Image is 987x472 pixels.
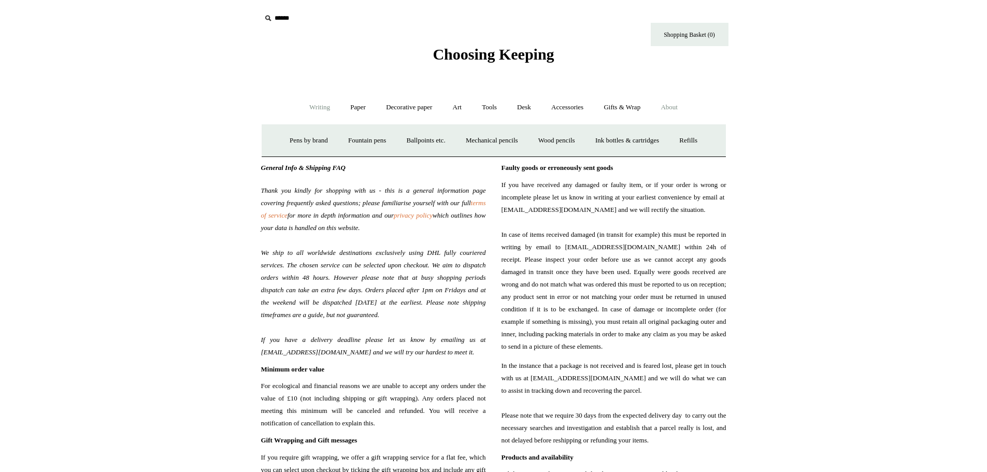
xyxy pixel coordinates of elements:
a: Ink bottles & cartridges [586,127,668,154]
span: which outlines how your data is handled on this website. We ship to all worldwide destinations ex... [261,211,486,356]
a: Accessories [542,94,593,121]
a: terms of service [261,199,486,219]
span: Faulty goods or erroneously sent goods [502,164,613,171]
span: For ecological and financial reasons we are unable to accept any orders under the value of £10 (n... [261,380,486,430]
a: Wood pencils [529,127,584,154]
a: About [651,94,687,121]
a: Refills [670,127,707,154]
a: Paper [341,94,375,121]
a: Decorative paper [377,94,441,121]
span: for more in depth information and our [288,211,394,219]
span: Minimum order value [261,365,325,373]
a: privacy policy [394,211,433,219]
span: General Info & Shipping FAQ [261,164,346,171]
a: Pens by brand [280,127,337,154]
span: In the instance that a package is not received and is feared lost, please get in touch with us at... [502,360,726,447]
span: Choosing Keeping [433,46,554,63]
span: Thank you kindly for shopping with us - this is a general information page covering frequently as... [261,187,486,207]
a: Shopping Basket (0) [651,23,728,46]
a: Desk [508,94,540,121]
span: Products and availability [502,453,574,461]
span: If you have received any damaged or faulty item, or if your order is wrong or incomplete please l... [502,179,726,353]
a: Fountain pens [339,127,395,154]
a: Gifts & Wrap [594,94,650,121]
a: Choosing Keeping [433,54,554,61]
a: Writing [300,94,339,121]
span: Gift Wrapping and Gift messages [261,436,357,444]
a: Tools [473,94,506,121]
a: Mechanical pencils [456,127,527,154]
a: Art [444,94,471,121]
a: Ballpoints etc. [397,127,455,154]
